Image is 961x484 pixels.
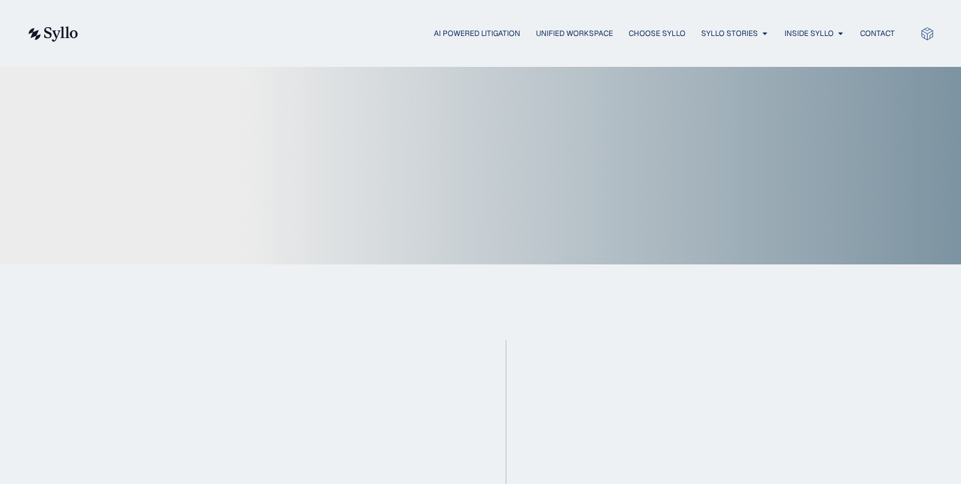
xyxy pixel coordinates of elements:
div: Menu Toggle [103,28,895,40]
a: AI Powered Litigation [434,28,520,39]
a: Contact [860,28,895,39]
a: Unified Workspace [536,28,613,39]
a: Choose Syllo [629,28,685,39]
a: Syllo Stories [701,28,758,39]
nav: Menu [103,28,895,40]
img: syllo [26,27,78,42]
a: Inside Syllo [784,28,834,39]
